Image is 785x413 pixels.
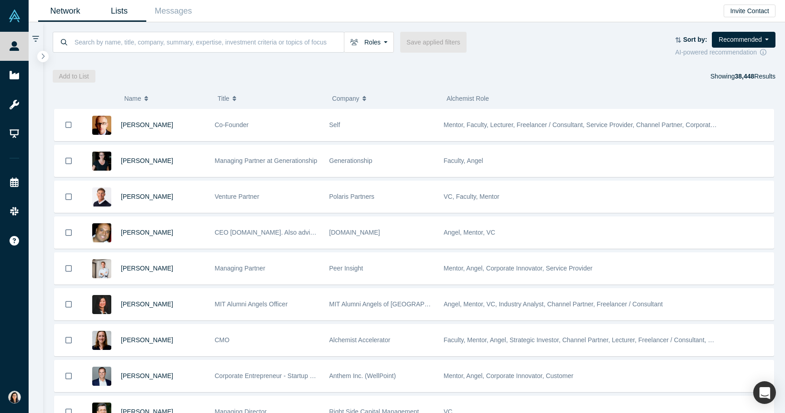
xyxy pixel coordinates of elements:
button: Save applied filters [400,32,467,53]
button: Bookmark [55,253,83,284]
a: [PERSON_NAME] [121,336,173,344]
img: Rachel Chalmers's Profile Image [92,152,111,171]
button: Company [332,89,437,108]
img: Alchemist Vault Logo [8,10,21,22]
button: Bookmark [55,145,83,177]
img: Jenny Liu's Profile Image [92,295,111,314]
span: Results [735,73,775,80]
button: Roles [344,32,394,53]
div: AI-powered recommendation [675,48,775,57]
img: Gary Swart's Profile Image [92,187,111,206]
span: Managing Partner at Generationship [215,157,318,164]
a: Messages [146,0,200,22]
button: Bookmark [55,217,83,248]
a: [PERSON_NAME] [121,193,173,200]
img: Ben Cherian's Profile Image [92,223,111,242]
span: Peer Insight [329,265,363,272]
a: [PERSON_NAME] [121,229,173,236]
a: [PERSON_NAME] [121,121,173,128]
strong: 38,448 [735,73,754,80]
span: Alchemist Role [447,95,489,102]
span: Generationship [329,157,373,164]
span: CEO [DOMAIN_NAME]. Also advising and investing. Previously w/ Red Hat, Inktank, DreamHost, etc. [215,229,501,236]
span: Alchemist Accelerator [329,336,391,344]
span: Company [332,89,359,108]
span: Faculty, Angel [444,157,483,164]
a: Lists [92,0,146,22]
img: Clay Maxwell's Profile Image [92,259,111,278]
span: Polaris Partners [329,193,375,200]
button: Name [124,89,208,108]
a: [PERSON_NAME] [121,265,173,272]
img: Renumathy Dhanasekaran's Account [8,391,21,403]
span: Venture Partner [215,193,259,200]
img: Devon Crews's Profile Image [92,331,111,350]
button: Bookmark [55,181,83,212]
button: Bookmark [55,109,83,141]
button: Title [218,89,323,108]
strong: Sort by: [683,36,707,43]
span: Faculty, Mentor, Angel, Strategic Investor, Channel Partner, Lecturer, Freelancer / Consultant, C... [444,336,765,344]
img: Christian Busch's Profile Image [92,367,111,386]
a: [PERSON_NAME] [121,300,173,308]
span: Mentor, Faculty, Lecturer, Freelancer / Consultant, Service Provider, Channel Partner, Corporate ... [444,121,742,128]
span: Name [124,89,141,108]
span: [DOMAIN_NAME] [329,229,380,236]
span: VC, Faculty, Mentor [444,193,500,200]
div: Showing [710,70,775,83]
span: Angel, Mentor, VC [444,229,496,236]
span: Managing Partner [215,265,265,272]
span: MIT Alumni Angels Officer [215,300,288,308]
a: [PERSON_NAME] [121,372,173,379]
span: Angel, Mentor, VC, Industry Analyst, Channel Partner, Freelancer / Consultant [444,300,663,308]
a: [PERSON_NAME] [121,157,173,164]
span: Anthem Inc. (WellPoint) [329,372,396,379]
span: Self [329,121,340,128]
button: Invite Contact [724,5,775,17]
span: Co-Founder [215,121,249,128]
button: Bookmark [55,360,83,392]
button: Add to List [53,70,95,83]
button: Recommended [712,32,775,48]
span: Title [218,89,229,108]
span: MIT Alumni Angels of [GEOGRAPHIC_DATA][US_STATE] [329,300,492,308]
span: CMO [215,336,230,344]
input: Search by name, title, company, summary, expertise, investment criteria or topics of focus [74,31,344,53]
a: Network [38,0,92,22]
img: Robert Winder's Profile Image [92,116,111,135]
span: Mentor, Angel, Corporate Innovator, Customer [444,372,574,379]
button: Bookmark [55,289,83,320]
button: Bookmark [55,324,83,356]
span: Corporate Entrepreneur - Startup CEO Mentor [215,372,345,379]
span: Mentor, Angel, Corporate Innovator, Service Provider [444,265,593,272]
